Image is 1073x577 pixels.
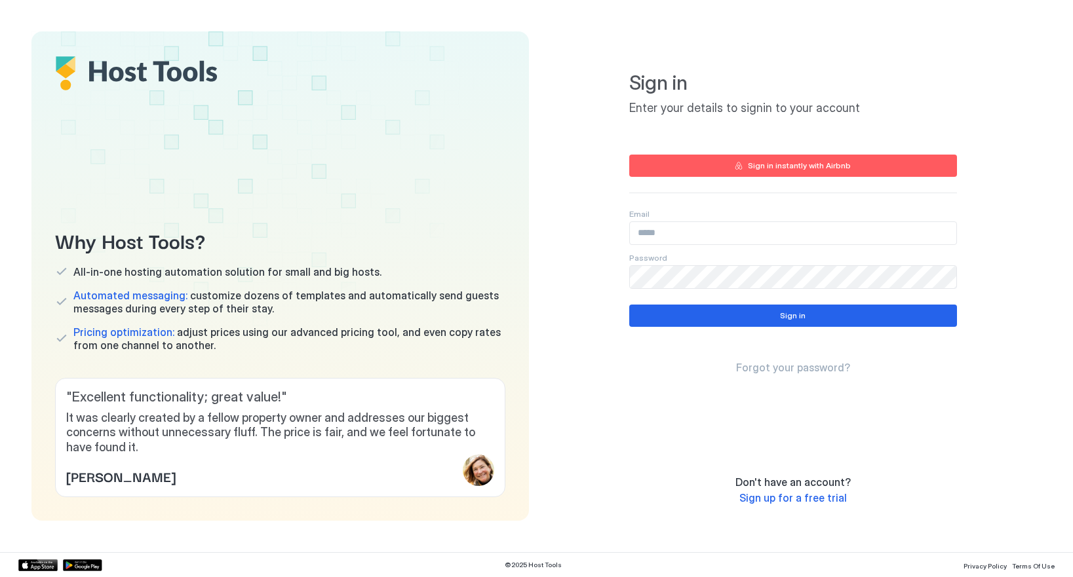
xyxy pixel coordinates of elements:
input: Input Field [630,222,956,244]
a: Sign up for a free trial [739,491,847,505]
span: Terms Of Use [1012,562,1055,570]
button: Sign in [629,305,957,327]
button: Sign in instantly with Airbnb [629,155,957,177]
span: Sign in [629,71,957,96]
span: [PERSON_NAME] [66,466,176,486]
span: It was clearly created by a fellow property owner and addresses our biggest concerns without unne... [66,411,494,455]
span: Enter your details to signin to your account [629,101,957,116]
span: Forgot your password? [736,361,850,374]
div: profile [463,455,494,486]
a: App Store [18,559,58,571]
span: Pricing optimization: [73,326,174,339]
span: Why Host Tools? [55,225,505,255]
span: Email [629,209,650,219]
span: Password [629,253,667,263]
span: Automated messaging: [73,289,187,302]
div: Sign in instantly with Airbnb [748,160,851,172]
a: Terms Of Use [1012,558,1055,572]
div: Sign in [780,310,806,322]
a: Google Play Store [63,559,102,571]
span: © 2025 Host Tools [505,561,562,569]
span: Privacy Policy [964,562,1007,570]
span: All-in-one hosting automation solution for small and big hosts. [73,265,381,278]
input: Input Field [630,266,956,288]
span: " Excellent functionality; great value! " [66,389,494,405]
span: Don't have an account? [735,475,851,489]
span: customize dozens of templates and automatically send guests messages during every step of their s... [73,289,505,315]
a: Forgot your password? [736,361,850,375]
a: Privacy Policy [964,558,1007,572]
span: adjust prices using our advanced pricing tool, and even copy rates from one channel to another. [73,326,505,352]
